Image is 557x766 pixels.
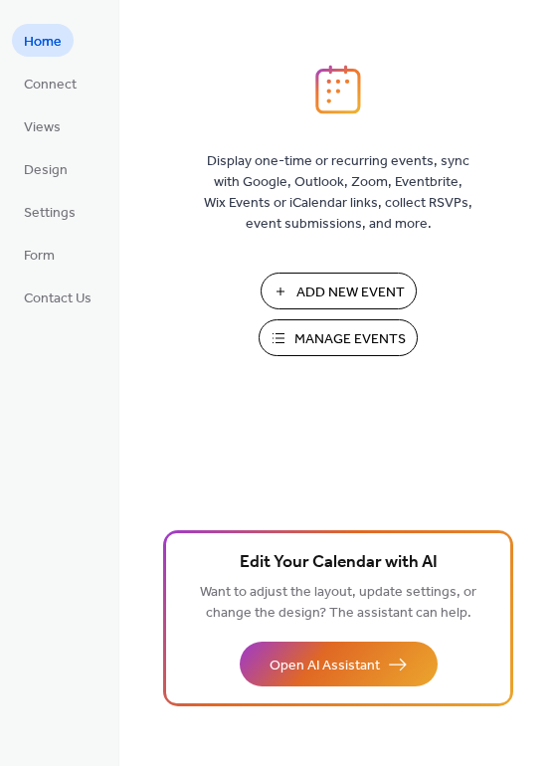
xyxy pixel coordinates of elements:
span: Manage Events [294,329,406,350]
span: Design [24,160,68,181]
a: Contact Us [12,281,103,313]
span: Add New Event [296,283,405,303]
a: Form [12,238,67,271]
a: Connect [12,67,89,99]
span: Open AI Assistant [270,656,380,676]
a: Design [12,152,80,185]
button: Open AI Assistant [240,642,438,686]
img: logo_icon.svg [315,65,361,114]
span: Form [24,246,55,267]
a: Settings [12,195,88,228]
a: Home [12,24,74,57]
span: Edit Your Calendar with AI [240,549,438,577]
span: Display one-time or recurring events, sync with Google, Outlook, Zoom, Eventbrite, Wix Events or ... [204,151,472,235]
span: Contact Us [24,288,92,309]
button: Add New Event [261,273,417,309]
span: Connect [24,75,77,96]
span: Want to adjust the layout, update settings, or change the design? The assistant can help. [200,579,476,627]
span: Views [24,117,61,138]
span: Settings [24,203,76,224]
button: Manage Events [259,319,418,356]
span: Home [24,32,62,53]
a: Views [12,109,73,142]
